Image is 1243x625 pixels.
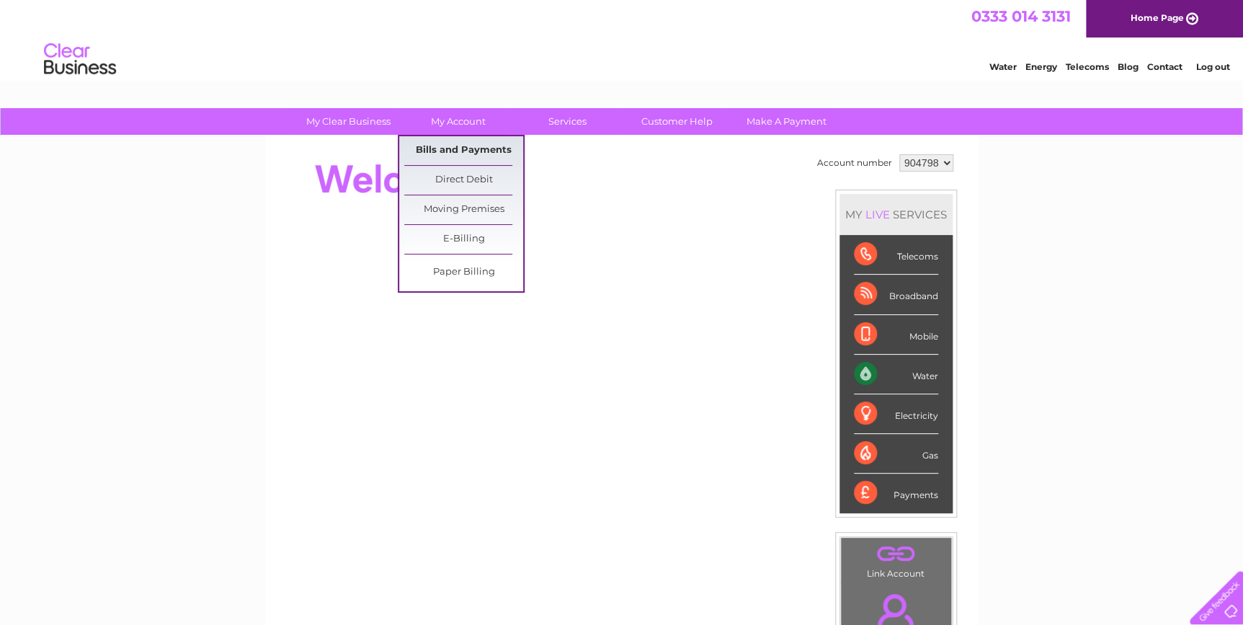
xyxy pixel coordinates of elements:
[845,541,948,567] a: .
[839,194,953,235] div: MY SERVICES
[1118,61,1139,72] a: Blog
[854,275,938,314] div: Broadband
[1066,61,1109,72] a: Telecoms
[854,235,938,275] div: Telecoms
[1025,61,1057,72] a: Energy
[840,537,952,582] td: Link Account
[854,394,938,434] div: Electricity
[398,108,517,135] a: My Account
[1147,61,1182,72] a: Contact
[289,108,408,135] a: My Clear Business
[854,434,938,474] div: Gas
[727,108,846,135] a: Make A Payment
[971,7,1071,25] a: 0333 014 3131
[404,225,523,254] a: E-Billing
[404,195,523,224] a: Moving Premises
[282,8,963,70] div: Clear Business is a trading name of Verastar Limited (registered in [GEOGRAPHIC_DATA] No. 3667643...
[854,355,938,394] div: Water
[989,61,1017,72] a: Water
[854,315,938,355] div: Mobile
[508,108,627,135] a: Services
[814,151,896,175] td: Account number
[863,208,893,221] div: LIVE
[854,474,938,513] div: Payments
[618,108,736,135] a: Customer Help
[404,258,523,287] a: Paper Billing
[404,166,523,195] a: Direct Debit
[1196,61,1230,72] a: Log out
[404,136,523,165] a: Bills and Payments
[43,37,117,81] img: logo.png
